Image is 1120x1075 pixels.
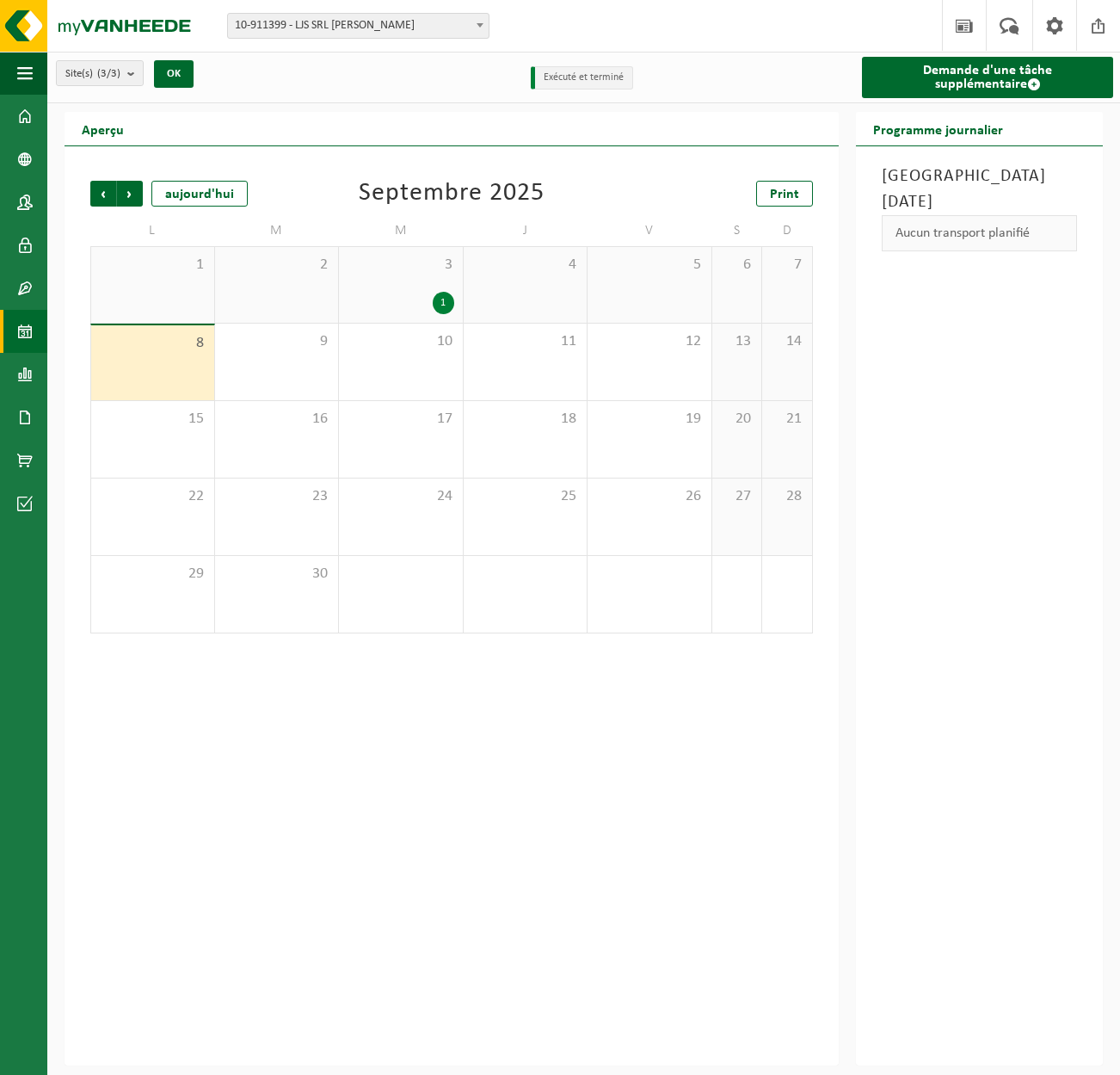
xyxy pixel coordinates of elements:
span: 18 [472,410,579,429]
span: 16 [224,410,330,429]
span: 21 [771,410,803,429]
td: L [90,215,215,246]
div: Septembre 2025 [359,181,545,207]
span: 13 [721,332,754,351]
td: V [588,215,712,246]
span: 27 [721,487,754,506]
span: Print [770,188,799,201]
span: 29 [100,565,206,584]
span: 24 [348,487,454,506]
span: 28 [771,487,803,506]
td: D [762,215,813,246]
td: M [215,215,340,246]
span: 12 [596,332,703,351]
button: OK [154,60,194,88]
count: (3/3) [97,68,120,79]
td: S [712,215,763,246]
a: Print [756,181,813,207]
span: 20 [721,410,754,429]
span: 7 [771,256,803,275]
div: Aucun transport planifié [882,215,1077,251]
span: 15 [100,410,206,429]
span: 19 [596,410,703,429]
span: 10 [348,332,454,351]
span: 1 [100,256,206,275]
span: 11 [472,332,579,351]
span: 2 [224,256,330,275]
span: 6 [721,256,754,275]
span: 25 [472,487,579,506]
span: 4 [472,256,579,275]
div: 1 [433,292,454,314]
li: Exécuté et terminé [531,66,633,90]
span: 23 [224,487,330,506]
td: J [464,215,588,246]
span: 10-911399 - LJS SRL E.M - KAIN [228,14,489,38]
span: 3 [348,256,454,275]
span: 5 [596,256,703,275]
a: Demande d'une tâche supplémentaire [862,57,1113,98]
h2: Aperçu [65,112,141,145]
span: 22 [100,487,206,506]
span: 14 [771,332,803,351]
span: 17 [348,410,454,429]
span: Précédent [90,181,116,207]
div: aujourd'hui [151,181,248,207]
span: Site(s) [65,61,120,87]
span: 9 [224,332,330,351]
h3: [GEOGRAPHIC_DATA][DATE] [882,164,1077,215]
span: 30 [224,565,330,584]
span: 10-911399 - LJS SRL E.M - KAIN [227,13,489,39]
span: Suivant [117,181,143,207]
td: M [339,215,464,246]
span: 26 [596,487,703,506]
h2: Programme journalier [856,112,1020,145]
button: Site(s)(3/3) [56,60,144,86]
span: 8 [100,334,206,353]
